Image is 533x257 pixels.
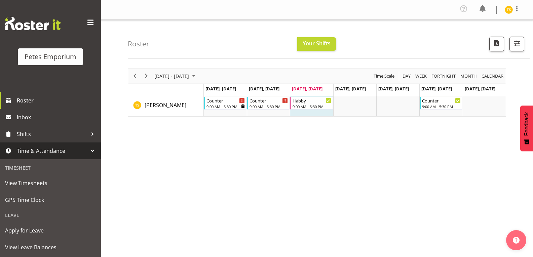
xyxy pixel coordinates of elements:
[204,97,246,110] div: Tamara Straker"s event - Counter Begin From Monday, September 1, 2025 at 9:00:00 AM GMT+12:00 End...
[128,40,149,48] h4: Roster
[206,97,245,104] div: Counter
[2,222,99,239] a: Apply for Leave
[415,72,427,80] span: Week
[293,97,331,104] div: Habby
[25,52,76,62] div: Petes Emporium
[17,112,98,122] span: Inbox
[520,105,533,151] button: Feedback - Show survey
[489,37,504,51] button: Download a PDF of the roster according to the set date range.
[481,72,504,80] span: calendar
[2,239,99,256] a: View Leave Balances
[373,72,396,80] button: Time Scale
[422,97,460,104] div: Counter
[505,6,513,14] img: tamara-straker11292.jpg
[5,195,96,205] span: GPS Time Clock
[509,37,524,51] button: Filter Shifts
[303,40,331,47] span: Your Shifts
[335,86,366,92] span: [DATE], [DATE]
[145,101,186,109] a: [PERSON_NAME]
[154,72,190,80] span: [DATE] - [DATE]
[141,69,152,83] div: Next
[145,101,186,109] span: [PERSON_NAME]
[247,97,290,110] div: Tamara Straker"s event - Counter Begin From Tuesday, September 2, 2025 at 9:00:00 AM GMT+12:00 En...
[153,72,198,80] button: September 01 - 07, 2025
[206,104,245,109] div: 9:00 AM - 5:30 PM
[459,72,478,80] button: Timeline Month
[422,104,460,109] div: 9:00 AM - 5:30 PM
[2,161,99,175] div: Timesheet
[17,95,98,105] span: Roster
[250,104,288,109] div: 9:00 AM - 5:30 PM
[402,72,412,80] button: Timeline Day
[129,69,141,83] div: Previous
[293,104,331,109] div: 9:00 AM - 5:30 PM
[524,112,530,136] span: Feedback
[2,175,99,191] a: View Timesheets
[5,178,96,188] span: View Timesheets
[17,146,87,156] span: Time & Attendance
[204,96,506,116] table: Timeline Week of September 3, 2025
[2,208,99,222] div: Leave
[290,97,333,110] div: Tamara Straker"s event - Habby Begin From Wednesday, September 3, 2025 at 9:00:00 AM GMT+12:00 En...
[128,96,204,116] td: Tamara Straker resource
[513,237,520,244] img: help-xxl-2.png
[378,86,409,92] span: [DATE], [DATE]
[249,86,279,92] span: [DATE], [DATE]
[250,97,288,104] div: Counter
[297,37,336,51] button: Your Shifts
[128,69,506,117] div: Timeline Week of September 3, 2025
[421,86,452,92] span: [DATE], [DATE]
[292,86,322,92] span: [DATE], [DATE]
[414,72,428,80] button: Timeline Week
[481,72,505,80] button: Month
[373,72,395,80] span: Time Scale
[2,191,99,208] a: GPS Time Clock
[205,86,236,92] span: [DATE], [DATE]
[142,72,151,80] button: Next
[130,72,140,80] button: Previous
[430,72,457,80] button: Fortnight
[17,129,87,139] span: Shifts
[5,225,96,235] span: Apply for Leave
[460,72,478,80] span: Month
[420,97,462,110] div: Tamara Straker"s event - Counter Begin From Saturday, September 6, 2025 at 9:00:00 AM GMT+12:00 E...
[5,242,96,252] span: View Leave Balances
[402,72,411,80] span: Day
[5,17,61,30] img: Rosterit website logo
[465,86,495,92] span: [DATE], [DATE]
